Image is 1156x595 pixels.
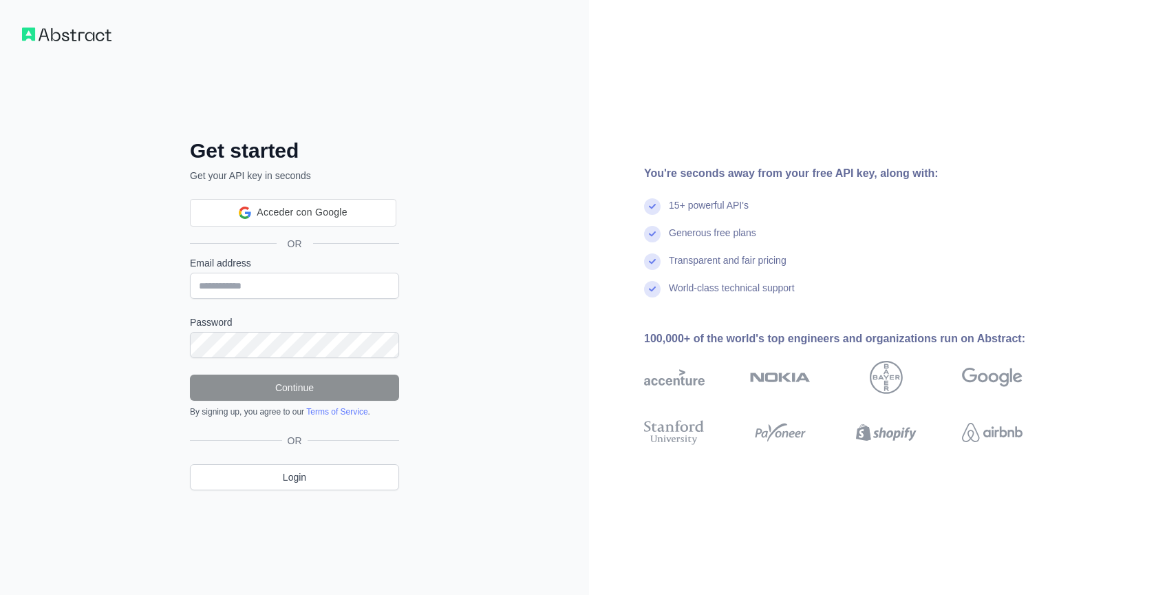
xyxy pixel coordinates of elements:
[856,417,917,448] img: shopify
[277,237,313,251] span: OR
[644,253,661,270] img: check mark
[669,226,756,253] div: Generous free plans
[190,256,399,270] label: Email address
[190,138,399,163] h2: Get started
[669,281,795,309] div: World-class technical support
[306,407,367,417] a: Terms of Service
[190,375,399,401] button: Continue
[644,331,1067,347] div: 100,000+ of the world's top engineers and organizations run on Abstract:
[669,198,749,226] div: 15+ powerful API's
[870,361,903,394] img: bayer
[644,198,661,215] img: check mark
[644,165,1067,182] div: You're seconds away from your free API key, along with:
[190,464,399,490] a: Login
[962,361,1023,394] img: google
[190,199,396,227] div: Acceder con Google
[750,417,811,448] img: payoneer
[644,281,661,297] img: check mark
[190,406,399,417] div: By signing up, you agree to our .
[644,361,705,394] img: accenture
[644,417,705,448] img: stanford university
[22,28,111,41] img: Workflow
[669,253,786,281] div: Transparent and fair pricing
[282,434,308,448] span: OR
[750,361,811,394] img: nokia
[190,169,399,182] p: Get your API key in seconds
[644,226,661,242] img: check mark
[962,417,1023,448] img: airbnb
[257,205,347,220] span: Acceder con Google
[190,315,399,329] label: Password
